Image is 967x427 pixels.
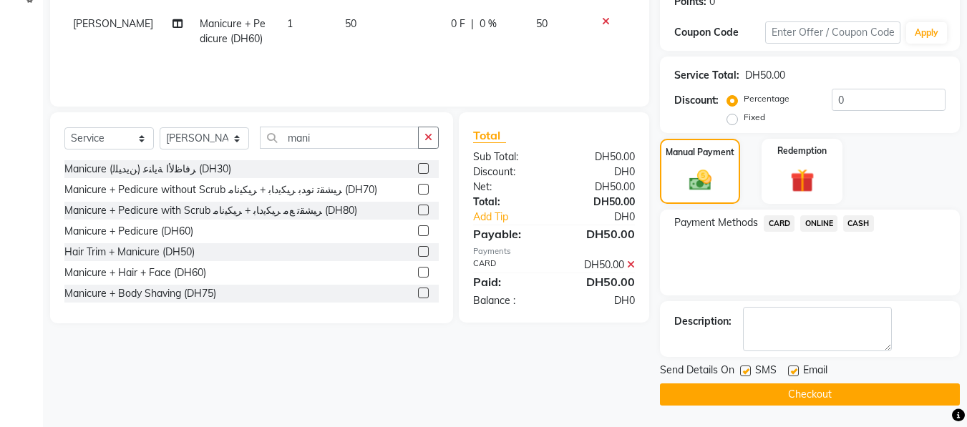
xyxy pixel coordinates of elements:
[803,363,827,381] span: Email
[674,93,719,108] div: Discount:
[462,195,554,210] div: Total:
[287,17,293,30] span: 1
[554,273,646,290] div: DH50.00
[64,182,377,197] div: Manicure + Pedicure without Scrub ﺮﻴﺸﻘﺗ نوﺪﺑ ﺮﻴﻜﻳدﺎﺑ + ﺮﻴﻜﻴﻧﺎﻣ (DH70)
[554,195,646,210] div: DH50.00
[554,180,646,195] div: DH50.00
[674,25,764,40] div: Coupon Code
[554,257,646,273] div: DH50.00
[73,17,153,30] span: [PERSON_NAME]
[480,16,497,31] span: 0 %
[674,314,732,329] div: Description:
[843,215,874,232] span: CASH
[462,257,554,273] div: CARD
[674,215,758,230] span: Payment Methods
[64,245,195,260] div: Hair Trim + Manicure (DH50)
[660,383,960,406] button: Checkout
[200,17,266,45] span: Manicure + Pedicure (DH60)
[554,149,646,165] div: DH50.00
[666,146,734,159] label: Manual Payment
[64,162,231,177] div: Manicure (ﻦﻳﺪﻴﻠﻟ) ﺮﻓﺎﻇﻷا ﺔﻳﺎﻨﻋ (DH30)
[783,166,822,195] img: _gift.svg
[471,16,474,31] span: |
[64,265,206,280] div: Manicure + Hair + Face (DH60)
[554,225,646,242] div: DH50.00
[570,210,646,225] div: DH0
[64,203,357,218] div: Manicure + Pedicure with Scrub ﺮﻴﺸﻘﺗ ﻊﻣ ﺮﻴﻜﻳدﺎﺑ + ﺮﻴﻜﻴﻧﺎﻣ (DH80)
[64,224,193,239] div: Manicure + Pedicure (DH60)
[906,22,947,44] button: Apply
[64,286,216,301] div: Manicure + Body Shaving (DH75)
[744,92,789,105] label: Percentage
[674,68,739,83] div: Service Total:
[462,165,554,180] div: Discount:
[755,363,777,381] span: SMS
[554,293,646,308] div: DH0
[462,293,554,308] div: Balance :
[660,363,734,381] span: Send Details On
[777,144,827,157] label: Redemption
[682,167,719,193] img: _cash.svg
[554,165,646,180] div: DH0
[345,17,356,30] span: 50
[764,215,795,232] span: CARD
[536,17,548,30] span: 50
[473,245,635,257] div: Payments
[462,210,569,225] a: Add Tip
[473,128,506,143] span: Total
[462,273,554,290] div: Paid:
[745,68,785,83] div: DH50.00
[462,225,554,242] div: Payable:
[462,149,554,165] div: Sub Total:
[462,180,554,195] div: Net:
[260,127,419,149] input: Search or Scan
[765,21,900,44] input: Enter Offer / Coupon Code
[744,111,765,124] label: Fixed
[451,16,465,31] span: 0 F
[800,215,837,232] span: ONLINE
